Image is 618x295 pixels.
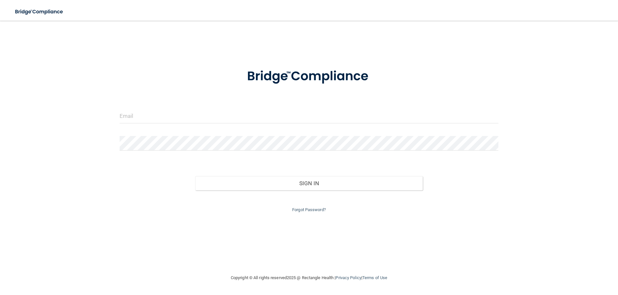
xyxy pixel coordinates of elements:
[195,176,423,190] button: Sign In
[120,109,499,123] input: Email
[336,275,361,280] a: Privacy Policy
[234,60,384,93] img: bridge_compliance_login_screen.278c3ca4.svg
[10,5,69,18] img: bridge_compliance_login_screen.278c3ca4.svg
[292,207,326,212] a: Forgot Password?
[191,267,427,288] div: Copyright © All rights reserved 2025 @ Rectangle Health | |
[362,275,387,280] a: Terms of Use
